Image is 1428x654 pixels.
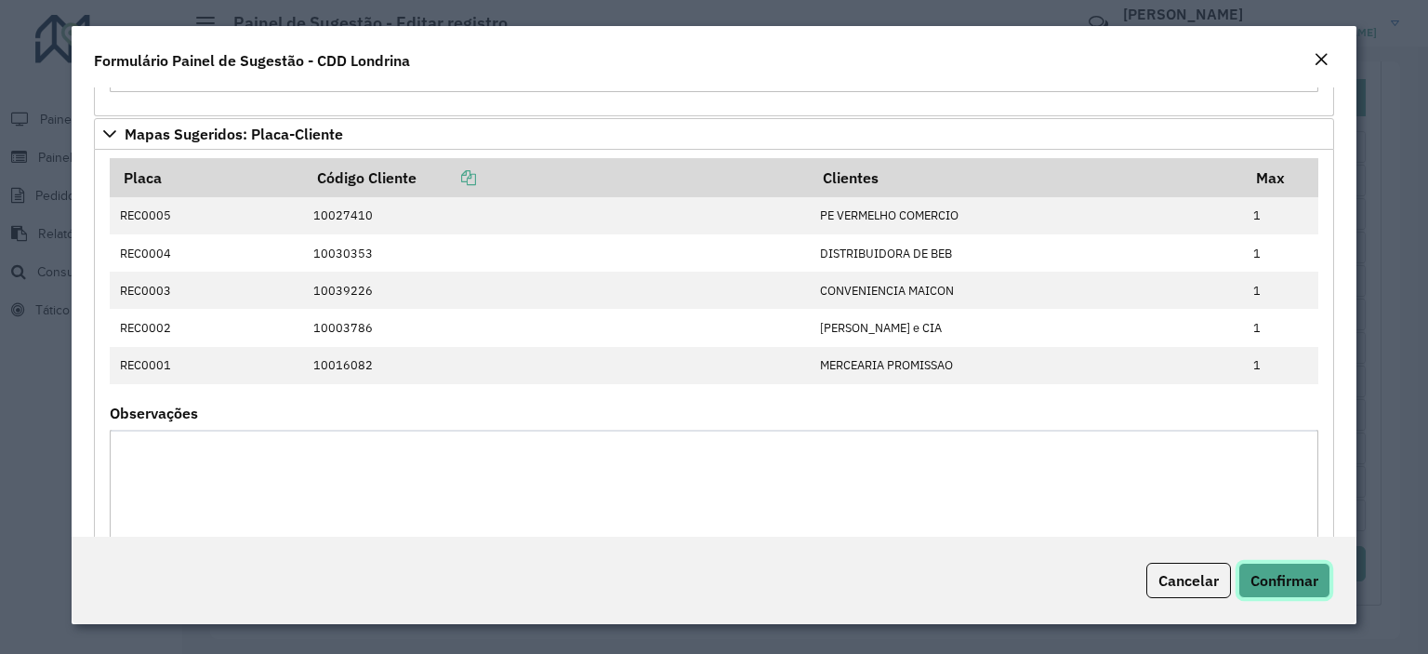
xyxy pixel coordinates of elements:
th: Placa [110,158,304,197]
a: Copiar [416,168,476,187]
button: Confirmar [1238,563,1330,598]
button: Cancelar [1146,563,1231,598]
th: Clientes [810,158,1243,197]
em: Fechar [1314,52,1329,67]
div: Mapas Sugeridos: Placa-Cliente [94,150,1334,611]
th: Max [1244,158,1318,197]
label: Observações [110,402,198,424]
td: REC0003 [110,272,304,309]
a: Mapas Sugeridos: Placa-Cliente [94,118,1334,150]
td: 1 [1244,347,1318,384]
td: 10039226 [304,272,810,309]
td: 1 [1244,309,1318,346]
td: PE VERMELHO COMERCIO [810,197,1243,234]
td: CONVENIENCIA MAICON [810,272,1243,309]
span: Confirmar [1250,571,1318,590]
td: REC0004 [110,234,304,272]
td: 10027410 [304,197,810,234]
button: Close [1308,48,1334,73]
th: Código Cliente [304,158,810,197]
span: Cancelar [1158,571,1219,590]
h4: Formulário Painel de Sugestão - CDD Londrina [94,49,410,72]
td: 1 [1244,234,1318,272]
td: REC0005 [110,197,304,234]
td: DISTRIBUIDORA DE BEB [810,234,1243,272]
td: 10016082 [304,347,810,384]
td: MERCEARIA PROMISSAO [810,347,1243,384]
td: REC0001 [110,347,304,384]
td: REC0002 [110,309,304,346]
td: 10030353 [304,234,810,272]
td: 10003786 [304,309,810,346]
td: [PERSON_NAME] e CIA [810,309,1243,346]
td: 1 [1244,272,1318,309]
td: 1 [1244,197,1318,234]
span: Mapas Sugeridos: Placa-Cliente [125,127,343,141]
